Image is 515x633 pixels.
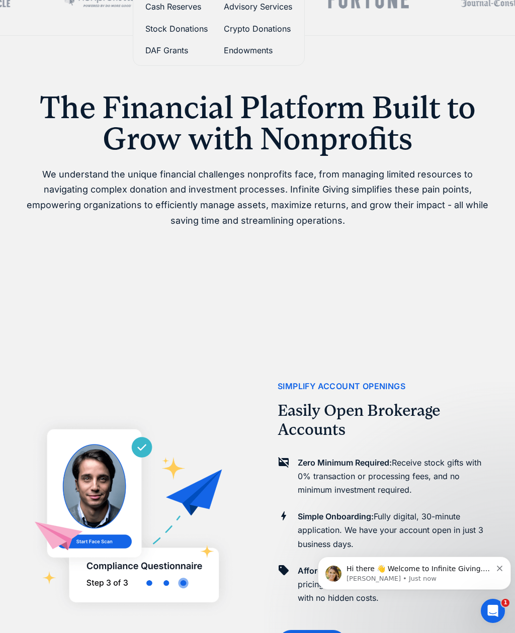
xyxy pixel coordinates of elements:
a: DAF Grants [145,44,208,57]
h1: The Financial Platform Built to Grow with Nonprofits [26,92,489,155]
strong: Zero Minimum Required: [298,458,392,468]
p: Receive stock gifts with 0% transaction or processing fees, and no minimum investment required. [298,456,489,497]
strong: Simple Onboarding: [298,511,374,521]
div: simplify account openings [278,380,405,393]
iframe: Intercom live chat [481,599,505,623]
a: Endowments [224,44,292,57]
h2: Easily Open Brokerage Accounts [278,401,489,440]
p: Straightforward monthly pricing and 0% transaction fees on stock gifts with no hidden costs. [298,564,489,605]
strong: Affordable Pricing: [298,566,370,576]
p: Fully digital, 30-minute application. We have your account open in just 3 business days. [298,510,489,551]
p: We understand the unique financial challenges nonprofits face, from managing limited resources to... [26,167,489,228]
a: Crypto Donations [224,22,292,36]
span: 1 [501,599,509,607]
iframe: Intercom notifications message [314,535,515,606]
a: Stock Donations [145,22,208,36]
